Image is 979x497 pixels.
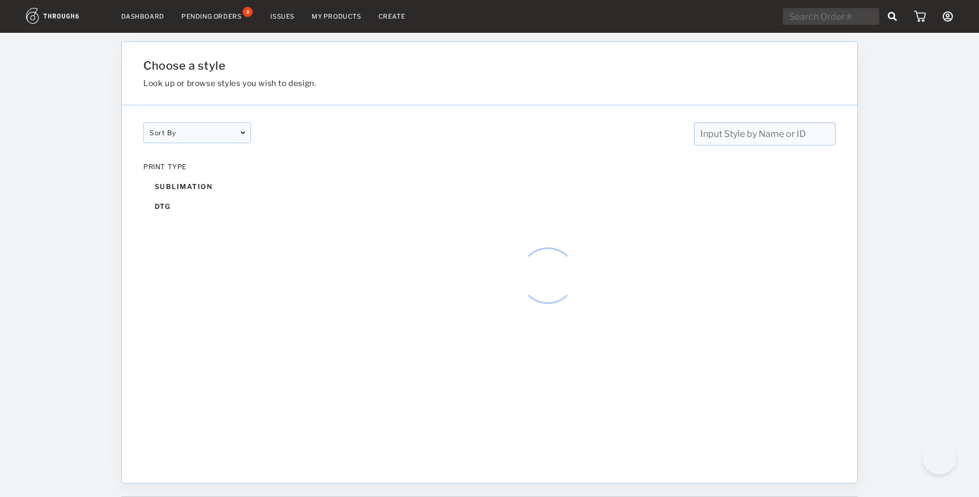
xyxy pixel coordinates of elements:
[783,8,879,25] input: Search Order #
[181,11,253,22] a: Pending Orders8
[270,12,295,20] a: Issues
[312,12,361,20] a: My Products
[914,11,926,22] img: icon_cart.dab5cea1.svg
[26,8,104,24] img: logo.1c10ca64.svg
[922,440,956,474] iframe: Toggle Customer Support
[143,59,719,72] h1: Choose a style
[378,12,406,20] a: Create
[143,177,251,196] div: sublimation
[242,7,253,17] div: 8
[121,12,164,20] a: Dashboard
[143,78,719,88] h3: Look up or browse styles you wish to design.
[694,122,836,145] input: Input Style by Name or ID
[143,162,251,171] div: PRINT TYPE
[181,12,241,20] div: Pending Orders
[143,196,251,216] div: dtg
[143,122,251,143] div: Sort By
